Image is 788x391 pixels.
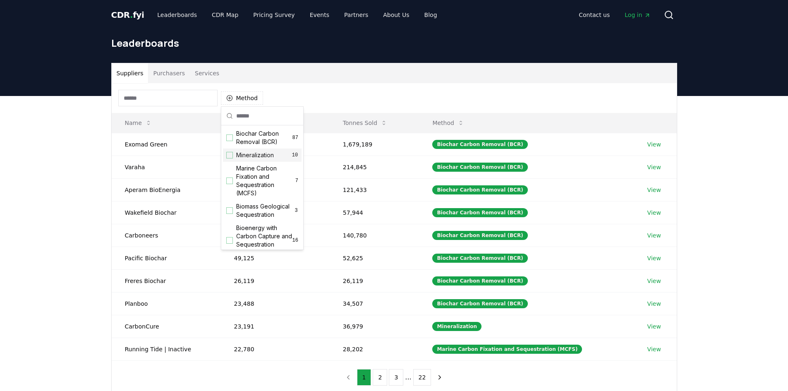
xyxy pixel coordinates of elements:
[221,315,330,338] td: 23,191
[190,63,224,83] button: Services
[432,140,527,149] div: Biochar Carbon Removal (BCR)
[572,7,616,22] a: Contact us
[111,36,677,50] h1: Leaderboards
[112,133,221,156] td: Exomad Green
[330,156,419,178] td: 214,845
[432,185,527,194] div: Biochar Carbon Removal (BCR)
[433,369,447,386] button: next page
[389,369,403,386] button: 3
[432,345,582,354] div: Marine Carbon Fixation and Sequestration (MCFS)
[647,277,661,285] a: View
[330,247,419,269] td: 52,625
[432,276,527,285] div: Biochar Carbon Removal (BCR)
[112,247,221,269] td: Pacific Biochar
[151,7,204,22] a: Leaderboards
[221,292,330,315] td: 23,488
[205,7,245,22] a: CDR Map
[618,7,657,22] a: Log in
[221,247,330,269] td: 49,125
[112,201,221,224] td: Wakefield Biochar
[647,140,661,149] a: View
[647,209,661,217] a: View
[625,11,650,19] span: Log in
[330,315,419,338] td: 36,979
[330,133,419,156] td: 1,679,189
[236,130,292,146] span: Biochar Carbon Removal (BCR)
[572,7,657,22] nav: Main
[292,152,298,158] span: 10
[418,7,444,22] a: Blog
[647,254,661,262] a: View
[373,369,387,386] button: 2
[330,224,419,247] td: 140,780
[236,224,292,257] span: Bioenergy with Carbon Capture and Sequestration (BECCS)
[221,338,330,360] td: 22,780
[292,134,298,141] span: 87
[647,300,661,308] a: View
[236,202,294,219] span: Biomass Geological Sequestration
[432,299,527,308] div: Biochar Carbon Removal (BCR)
[330,292,419,315] td: 34,507
[330,178,419,201] td: 121,433
[221,91,263,105] button: Method
[151,7,443,22] nav: Main
[336,115,394,131] button: Tonnes Sold
[112,338,221,360] td: Running Tide | Inactive
[330,338,419,360] td: 28,202
[112,224,221,247] td: Carboneers
[432,163,527,172] div: Biochar Carbon Removal (BCR)
[647,163,661,171] a: View
[647,186,661,194] a: View
[330,269,419,292] td: 26,119
[294,207,298,214] span: 3
[338,7,375,22] a: Partners
[111,9,144,21] a: CDR.fyi
[426,115,471,131] button: Method
[292,237,298,244] span: 16
[330,201,419,224] td: 57,944
[413,369,431,386] button: 22
[432,322,481,331] div: Mineralization
[357,369,371,386] button: 1
[236,151,274,159] span: Mineralization
[647,345,661,353] a: View
[647,322,661,331] a: View
[247,7,301,22] a: Pricing Survey
[112,269,221,292] td: Freres Biochar
[236,164,295,197] span: Marine Carbon Fixation and Sequestration (MCFS)
[221,269,330,292] td: 26,119
[130,10,133,20] span: .
[112,63,148,83] button: Suppliers
[112,156,221,178] td: Varaha
[112,178,221,201] td: Aperam BioEnergia
[376,7,416,22] a: About Us
[432,231,527,240] div: Biochar Carbon Removal (BCR)
[647,231,661,240] a: View
[432,208,527,217] div: Biochar Carbon Removal (BCR)
[112,292,221,315] td: Planboo
[118,115,158,131] button: Name
[432,254,527,263] div: Biochar Carbon Removal (BCR)
[112,315,221,338] td: CarbonCure
[303,7,336,22] a: Events
[405,372,411,382] li: ...
[148,63,190,83] button: Purchasers
[295,178,298,184] span: 7
[111,10,144,20] span: CDR fyi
